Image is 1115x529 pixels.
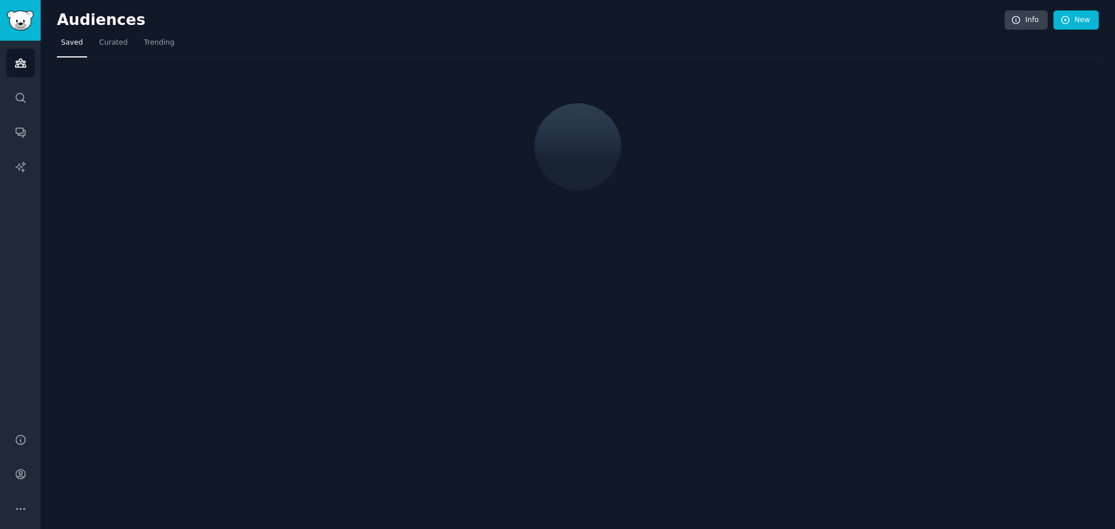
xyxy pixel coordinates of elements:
[1053,10,1099,30] a: New
[1005,10,1048,30] a: Info
[7,10,34,31] img: GummySearch logo
[144,38,174,48] span: Trending
[57,34,87,57] a: Saved
[140,34,178,57] a: Trending
[95,34,132,57] a: Curated
[57,11,1005,30] h2: Audiences
[99,38,128,48] span: Curated
[61,38,83,48] span: Saved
